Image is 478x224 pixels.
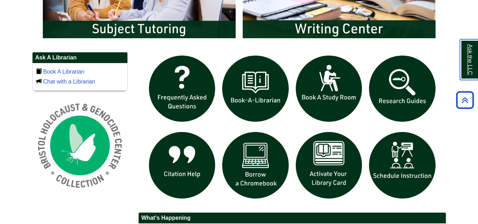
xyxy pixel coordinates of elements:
[219,52,292,126] img: Book a Librarian icon links to book a librarian web page
[43,79,95,85] a: Chat with a Librarian
[139,213,446,224] h2: What's Happening
[43,69,85,75] a: Book A Librarian
[219,128,292,202] img: Borrow a chromebook icon links to the borrow a chromebook web page
[292,128,366,202] img: activate Library Card icon links to form to activate student ID into library card
[145,52,439,205] div: slideshow
[292,52,366,126] img: book a study room icon links to book a study room web page
[145,52,219,126] img: frequently asked questions
[365,128,439,202] img: For faculty. Schedule Library Instruction icon links to form.
[145,128,219,202] img: citation help icon links to citation help guide page
[33,52,127,63] h2: Ask A Librarian
[454,95,476,105] a: Back to Top
[365,52,439,126] img: Research Guides icon links to research guides web page
[32,98,128,193] img: Holocaust and Genocide Collection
